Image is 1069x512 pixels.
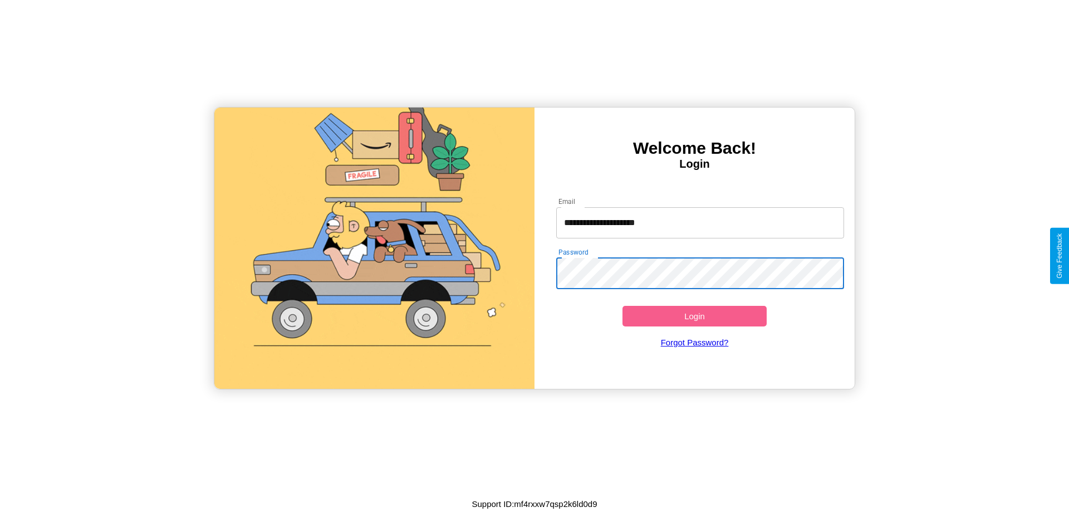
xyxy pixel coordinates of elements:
[214,108,534,389] img: gif
[472,496,597,511] p: Support ID: mf4rxxw7qsp2k6ld0d9
[551,326,839,358] a: Forgot Password?
[558,247,588,257] label: Password
[558,197,576,206] label: Email
[622,306,767,326] button: Login
[534,158,855,170] h4: Login
[1056,233,1063,279] div: Give Feedback
[534,139,855,158] h3: Welcome Back!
